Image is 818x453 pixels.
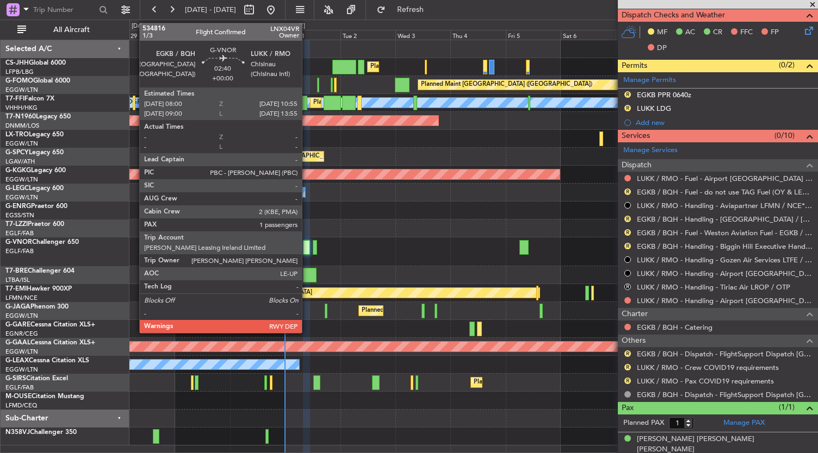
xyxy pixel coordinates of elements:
[622,159,652,172] span: Dispatch
[637,255,813,265] a: LUKK / RMO - Handling - Gozen Air Services LTFE / BJV
[5,203,67,210] a: G-ENRGPraetor 600
[5,268,28,274] span: T7-BRE
[5,322,30,328] span: G-GARE
[637,201,813,210] a: LUKK / RMO - Handling - Aviapartner LFMN / NCE*****MY HANDLING****
[371,1,437,18] button: Refresh
[623,145,678,156] a: Manage Services
[624,91,631,98] button: R
[637,269,813,278] a: LUKK / RMO - Handling - Airport [GEOGRAPHIC_DATA] LUKK / KIV
[163,303,196,319] div: Owner Ibiza
[5,167,66,174] a: G-KGKGLegacy 600
[637,90,691,99] div: EGKB PPR 0640z
[622,335,646,347] span: Others
[5,239,32,246] span: G-VNOR
[637,242,813,251] a: EGKB / BQH - Handling - Biggin Hill Executive Handling EGKB / BQH
[5,149,64,156] a: G-SPCYLegacy 650
[185,5,236,15] span: [DATE] - [DATE]
[623,75,676,86] a: Manage Permits
[5,149,29,156] span: G-SPCY
[624,105,631,111] button: R
[506,30,561,40] div: Fri 5
[370,59,542,75] div: Planned Maint [GEOGRAPHIC_DATA] ([GEOGRAPHIC_DATA])
[622,9,725,22] span: Dispatch Checks and Weather
[657,43,667,54] span: DP
[624,377,631,384] button: R
[5,131,64,138] a: LX-TROLegacy 650
[5,96,24,102] span: T7-FFI
[5,375,26,382] span: G-SIRS
[5,286,72,292] a: T7-EMIHawker 900XP
[5,193,38,202] a: EGGW/LTN
[5,185,64,192] a: G-LEGCLegacy 600
[5,339,30,346] span: G-GAAL
[5,114,71,120] a: T7-N1960Legacy 650
[771,27,779,38] span: FP
[5,247,34,255] a: EGLF/FAB
[12,21,118,39] button: All Aircraft
[713,27,722,38] span: CR
[5,357,29,364] span: G-LEAX
[5,401,37,410] a: LFMD/CEQ
[622,402,634,414] span: Pax
[5,68,34,76] a: LFPB/LBG
[779,401,795,413] span: (1/1)
[5,304,30,310] span: G-JAGA
[28,26,115,34] span: All Aircraft
[5,383,34,392] a: EGLF/FAB
[67,95,257,111] div: [PERSON_NAME][GEOGRAPHIC_DATA] ([GEOGRAPHIC_DATA] Intl)
[624,229,631,236] button: R
[5,304,69,310] a: G-JAGAPhenom 300
[5,330,38,338] a: EGNR/CEG
[5,348,38,356] a: EGGW/LTN
[5,158,35,166] a: LGAV/ATH
[5,122,39,130] a: DNMM/LOS
[287,22,305,31] div: [DATE]
[5,286,27,292] span: T7-EMI
[5,294,38,302] a: LFMN/NCE
[5,429,30,436] span: N358VJ
[624,243,631,249] button: R
[5,221,64,228] a: T7-LZZIPraetor 600
[5,60,29,66] span: CS-JHH
[5,185,29,192] span: G-LEGC
[5,429,77,436] a: N358VJChallenger 350
[388,6,433,14] span: Refresh
[779,59,795,71] span: (0/2)
[622,60,647,72] span: Permits
[637,228,813,237] a: EGKB / BQH - Fuel - Weston Aviation Fuel - EGKB / BQH
[5,167,31,174] span: G-KGKG
[723,418,765,429] a: Manage PAX
[474,374,645,391] div: Planned Maint [GEOGRAPHIC_DATA] ([GEOGRAPHIC_DATA])
[5,312,38,320] a: EGGW/LTN
[5,393,32,400] span: M-OUSE
[132,22,150,31] div: [DATE]
[5,276,30,284] a: LTBA/ISL
[685,27,695,38] span: AC
[313,95,495,111] div: Planned Maint [GEOGRAPHIC_DATA] ([GEOGRAPHIC_DATA] Intl)
[5,175,38,184] a: EGGW/LTN
[5,86,38,94] a: EGGW/LTN
[5,211,34,219] a: EGSS/STN
[5,229,34,237] a: EGLF/FAB
[637,215,813,224] a: EGKB / BQH - Handling - [GEOGRAPHIC_DATA] / [GEOGRAPHIC_DATA] / FAB
[636,118,813,127] div: Add new
[624,284,631,290] button: R
[624,350,631,357] button: R
[450,30,505,40] div: Thu 4
[624,216,631,222] button: R
[5,104,38,112] a: VHHH/HKG
[637,174,813,183] a: LUKK / RMO - Fuel - Airport [GEOGRAPHIC_DATA] LUKK / [GEOGRAPHIC_DATA]
[33,2,96,18] input: Trip Number
[5,114,36,120] span: T7-N1960
[5,131,29,138] span: LX-TRO
[5,239,79,246] a: G-VNORChallenger 650
[657,27,667,38] span: MF
[5,60,66,66] a: CS-JHHGlobal 6000
[285,30,340,40] div: Mon 1
[637,363,779,372] a: LUKK / RMO - Crew COVID19 requirements
[421,77,592,93] div: Planned Maint [GEOGRAPHIC_DATA] ([GEOGRAPHIC_DATA])
[5,268,75,274] a: T7-BREChallenger 604
[616,30,671,40] div: Sun 7
[774,130,795,141] span: (0/10)
[5,339,95,346] a: G-GAALCessna Citation XLS+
